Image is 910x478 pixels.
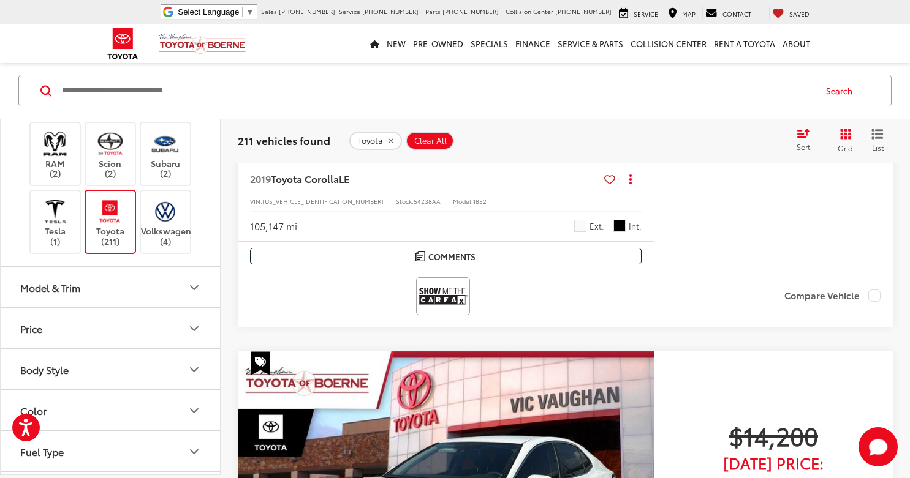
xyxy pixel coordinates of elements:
[784,289,881,302] label: Compare Vehicle
[676,457,871,469] span: [DATE] Price:
[702,7,754,19] a: Contact
[339,171,349,185] span: LE
[414,136,447,146] span: Clear All
[613,220,626,232] span: Black
[442,7,499,16] span: [PHONE_NUMBER]
[262,196,384,206] span: [US_VEHICLE_IDENTIFICATION_NUMBER]
[409,24,467,63] a: Pre-Owned
[473,196,487,206] span: 1852
[86,196,135,246] label: Toyota (211)
[419,280,468,312] img: View CARFAX report
[453,196,473,206] span: Model:
[187,280,202,295] div: Model & Trim
[159,33,246,54] img: Vic Vaughan Toyota of Boerne
[859,427,898,466] svg: Start Chat
[86,129,135,179] label: Scion (2)
[428,251,476,263] span: Comments
[396,196,414,206] span: Stock:
[634,9,658,18] span: Service
[871,142,884,152] span: List
[178,7,254,17] a: Select Language​
[93,129,127,158] img: Vic Vaughan Toyota of Boerne in Boerne, TX)
[38,129,72,158] img: Vic Vaughan Toyota of Boerne in Boerne, TX)
[148,129,182,158] img: Vic Vaughan Toyota of Boerne in Boerne, TX)
[769,7,813,19] a: My Saved Vehicles
[187,444,202,459] div: Fuel Type
[31,129,80,179] label: RAM (2)
[555,7,612,16] span: [PHONE_NUMBER]
[620,168,642,190] button: Actions
[1,267,221,307] button: Model & TrimModel & Trim
[339,7,360,16] span: Service
[242,7,243,17] span: ​
[178,7,239,17] span: Select Language
[512,24,554,63] a: Finance
[279,7,335,16] span: [PHONE_NUMBER]
[665,7,699,19] a: Map
[859,427,898,466] button: Toggle Chat Window
[862,129,893,153] button: List View
[20,364,69,375] div: Body Style
[20,282,80,293] div: Model & Trim
[797,142,810,152] span: Sort
[554,24,627,63] a: Service & Parts: Opens in a new tab
[789,9,810,18] span: Saved
[590,220,604,232] span: Ext.
[1,431,221,471] button: Fuel TypeFuel Type
[779,24,814,63] a: About
[574,220,586,232] span: Super White
[629,174,632,184] span: dropdown dots
[676,420,871,450] span: $14,200
[824,129,862,153] button: Grid View
[271,171,339,185] span: Toyota Corolla
[838,143,853,153] span: Grid
[100,24,146,64] img: Toyota
[415,251,425,261] img: Comments
[791,129,824,153] button: Select sort value
[20,323,42,334] div: Price
[349,132,402,150] button: remove Toyota
[629,220,642,232] span: Int.
[722,9,751,18] span: Contact
[250,196,262,206] span: VIN:
[406,132,454,150] button: Clear All
[250,171,271,185] span: 2019
[616,7,661,19] a: Service
[246,7,254,17] span: ▼
[710,24,779,63] a: Rent a Toyota
[1,390,221,430] button: ColorColor
[627,24,710,63] a: Collision Center
[93,196,127,225] img: Vic Vaughan Toyota of Boerne in Boerne, TX)
[1,349,221,389] button: Body StyleBody Style
[250,172,599,185] a: 2019Toyota CorollaLE
[31,196,80,246] label: Tesla (1)
[682,9,696,18] span: Map
[148,196,182,225] img: Vic Vaughan Toyota of Boerne in Boerne, TX)
[238,133,330,148] span: 211 vehicles found
[250,219,297,233] div: 105,147 mi
[425,7,441,16] span: Parts
[187,321,202,336] div: Price
[467,24,512,63] a: Specials
[814,76,870,106] button: Search
[358,136,383,146] span: Toyota
[362,7,419,16] span: [PHONE_NUMBER]
[38,196,72,225] img: Vic Vaughan Toyota of Boerne in Boerne, TX)
[261,7,277,16] span: Sales
[383,24,409,63] a: New
[506,7,553,16] span: Collision Center
[187,362,202,377] div: Body Style
[251,351,270,375] span: Special
[141,196,191,246] label: Volkswagen (4)
[250,248,642,264] button: Comments
[61,77,814,106] input: Search by Make, Model, or Keyword
[366,24,383,63] a: Home
[141,129,191,179] label: Subaru (2)
[20,405,47,416] div: Color
[187,403,202,418] div: Color
[20,446,64,457] div: Fuel Type
[1,308,221,348] button: PricePrice
[414,196,441,206] span: 54238AA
